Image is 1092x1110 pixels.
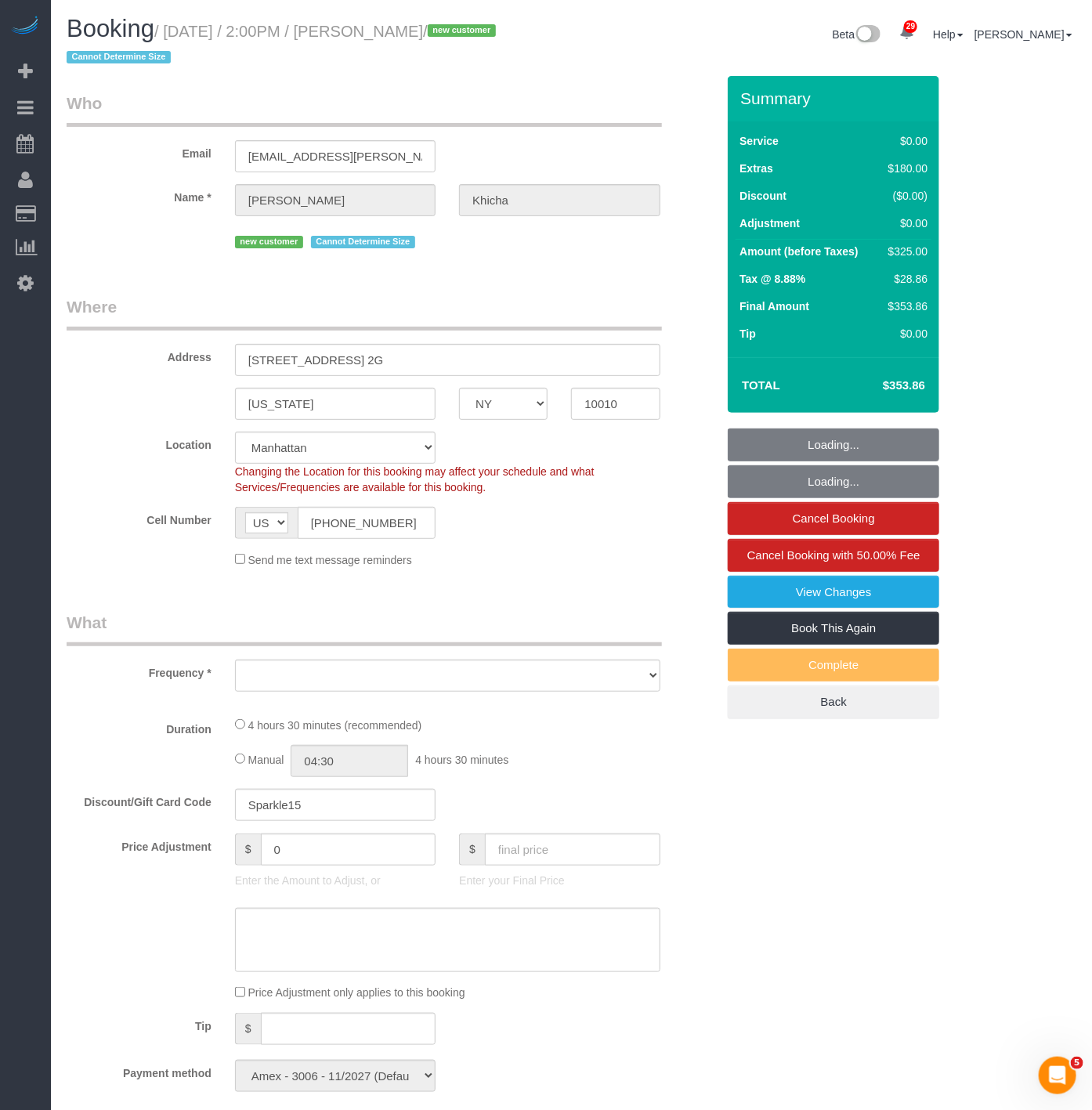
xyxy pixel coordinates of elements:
input: First Name [235,184,436,216]
h4: $353.86 [836,379,925,392]
label: Tip [739,326,756,342]
label: Tip [55,1013,223,1034]
label: Location [55,432,223,453]
input: Email [235,140,436,172]
span: 4 hours 30 minutes [415,754,508,766]
label: Service [739,133,779,149]
a: Cancel Booking with 50.00% Fee [728,539,939,572]
div: $28.86 [882,271,927,287]
img: Automaid Logo [9,16,41,38]
span: $ [235,1013,261,1045]
a: Book This Again [728,612,939,645]
label: Cell Number [55,507,223,528]
label: Amount (before Taxes) [739,244,858,259]
iframe: Intercom live chat [1039,1057,1076,1094]
input: Zip Code [571,388,660,420]
div: $0.00 [882,215,927,231]
label: Discount [739,188,786,204]
a: Cancel Booking [728,502,939,535]
a: Beta [833,28,881,41]
label: Payment method [55,1060,223,1081]
span: Cancel Booking with 50.00% Fee [747,548,920,562]
div: ($0.00) [882,188,927,204]
h3: Summary [740,89,931,107]
span: $ [235,833,261,866]
span: Booking [67,15,154,42]
span: new customer [428,24,496,37]
p: Enter your Final Price [459,873,660,888]
label: Tax @ 8.88% [739,271,805,287]
label: Price Adjustment [55,833,223,855]
input: Cell Number [298,507,436,539]
label: Final Amount [739,298,809,314]
a: View Changes [728,576,939,609]
input: Last Name [459,184,660,216]
span: 5 [1071,1057,1083,1069]
p: Enter the Amount to Adjust, or [235,873,436,888]
span: 29 [904,20,917,33]
label: Name * [55,184,223,205]
a: 29 [891,16,922,50]
label: Extras [739,161,773,176]
span: Cannot Determine Size [67,51,171,63]
label: Address [55,344,223,365]
a: [PERSON_NAME] [974,28,1072,41]
div: $353.86 [882,298,927,314]
a: Back [728,685,939,718]
label: Email [55,140,223,161]
span: Manual [248,754,284,766]
label: Discount/Gift Card Code [55,789,223,810]
span: Send me text message reminders [248,554,412,566]
label: Frequency * [55,660,223,681]
small: / [DATE] / 2:00PM / [PERSON_NAME] [67,23,501,67]
span: 4 hours 30 minutes (recommended) [248,719,422,732]
div: $0.00 [882,326,927,342]
span: Price Adjustment only applies to this booking [248,987,465,1000]
span: Changing the Location for this booking may affect your schedule and what Services/Frequencies are... [235,465,595,494]
span: Cannot Determine Size [311,236,415,248]
legend: What [67,611,662,646]
label: Duration [55,716,223,737]
legend: Who [67,92,662,127]
a: Help [933,28,964,41]
span: new customer [235,236,303,248]
strong: Total [742,378,780,392]
span: $ [459,833,485,866]
legend: Where [67,295,662,331]
img: New interface [855,25,880,45]
div: $0.00 [882,133,927,149]
input: City [235,388,436,420]
div: $180.00 [882,161,927,176]
div: $325.00 [882,244,927,259]
label: Adjustment [739,215,800,231]
input: final price [485,833,660,866]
